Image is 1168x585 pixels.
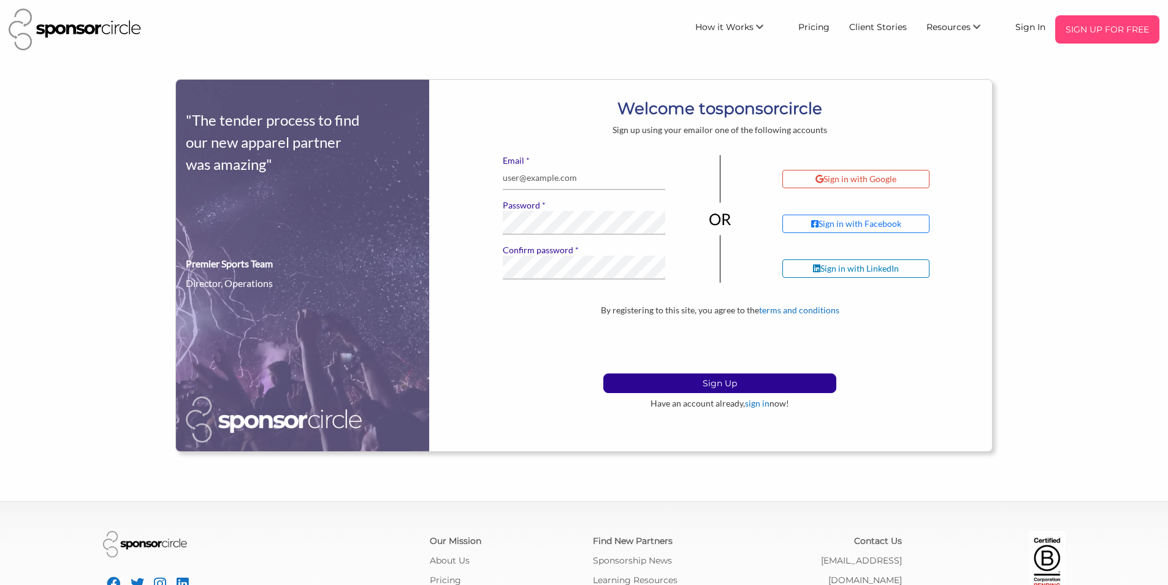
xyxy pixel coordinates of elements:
[503,166,666,190] input: user@example.com
[503,200,666,211] label: Password
[186,256,273,271] div: Premier Sports Team
[1006,15,1055,37] a: Sign In
[716,99,779,118] b: sponsor
[603,373,836,393] button: Sign Up
[811,218,901,229] div: Sign in with Facebook
[813,263,899,274] div: Sign in with LinkedIn
[430,555,470,566] a: About Us
[709,155,732,283] img: or-divider-vertical-04be836281eac2ff1e2d8b3dc99963adb0027f4cd6cf8dbd6b945673e6b3c68b.png
[627,321,813,369] iframe: reCAPTCHA
[186,396,362,443] img: Sponsor Circle Logo
[782,170,983,188] a: Sign in with Google
[854,535,902,546] a: Contact Us
[704,124,827,135] span: or one of the following accounts
[448,97,993,120] h1: Welcome to circle
[839,15,917,37] a: Client Stories
[685,15,788,44] li: How it Works
[788,15,839,37] a: Pricing
[926,21,971,32] span: Resources
[593,555,672,566] a: Sponsorship News
[745,398,769,408] a: sign in
[175,80,429,453] img: sign-up-testimonial-def32a0a4a1c0eb4219d967058da5be3d0661b8e3d1197772554463f7db77dfd.png
[782,259,983,278] a: Sign in with LinkedIn
[186,109,362,175] div: "The tender process to find our new apparel partner was amazing"
[917,15,1006,44] li: Resources
[9,9,141,50] img: Sponsor Circle Logo
[448,305,993,409] div: By registering to this site, you agree to the Have an account already, now!
[604,374,836,392] p: Sign Up
[503,155,666,166] label: Email
[503,245,666,256] label: Confirm password
[593,535,673,546] a: Find New Partners
[186,276,273,291] div: Director, Operations
[103,531,187,557] img: Sponsor Circle Logo
[815,174,896,185] div: Sign in with Google
[448,124,993,136] div: Sign up using your email
[759,305,839,315] a: terms and conditions
[782,215,983,233] a: Sign in with Facebook
[1060,20,1155,39] p: SIGN UP FOR FREE
[430,535,481,546] a: Our Mission
[695,21,754,32] span: How it Works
